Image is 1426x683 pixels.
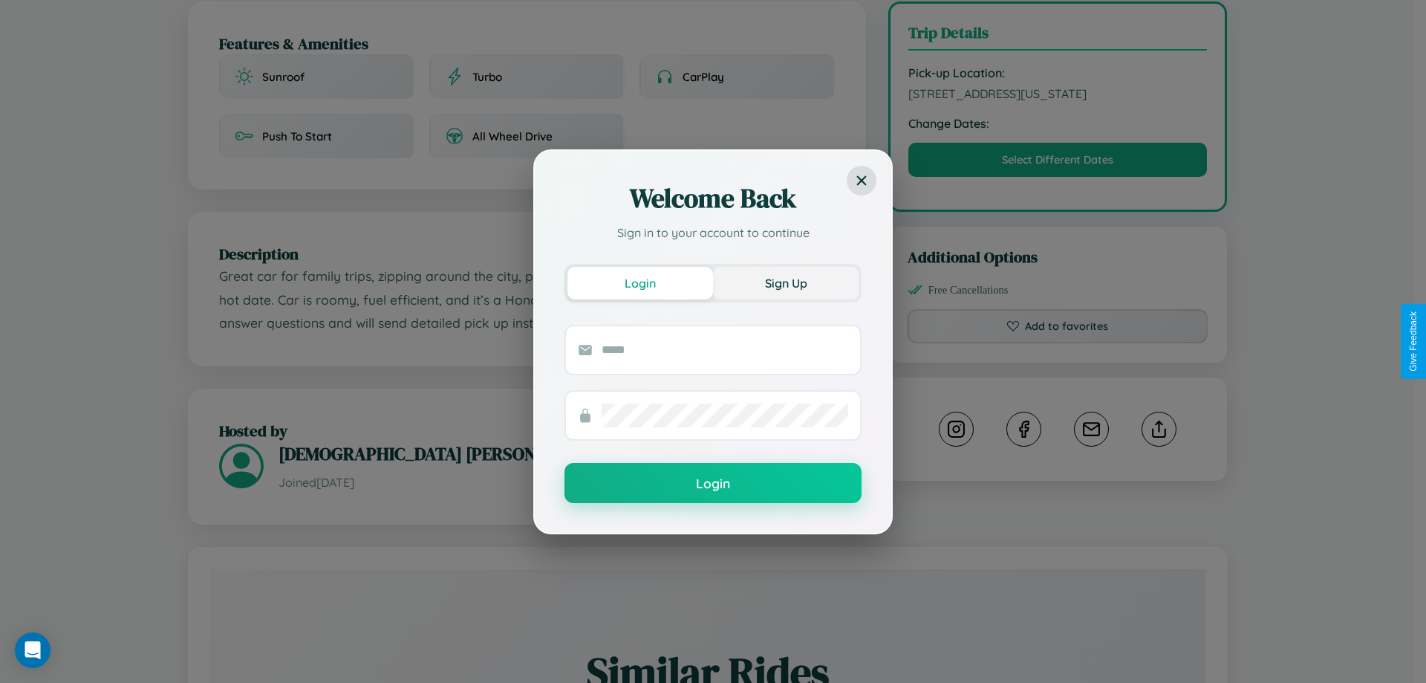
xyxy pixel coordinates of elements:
div: Open Intercom Messenger [15,632,51,668]
div: Give Feedback [1408,311,1419,372]
button: Login [567,267,713,300]
button: Sign Up [713,267,859,300]
h2: Welcome Back [564,181,862,216]
p: Sign in to your account to continue [564,224,862,242]
button: Login [564,463,862,503]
